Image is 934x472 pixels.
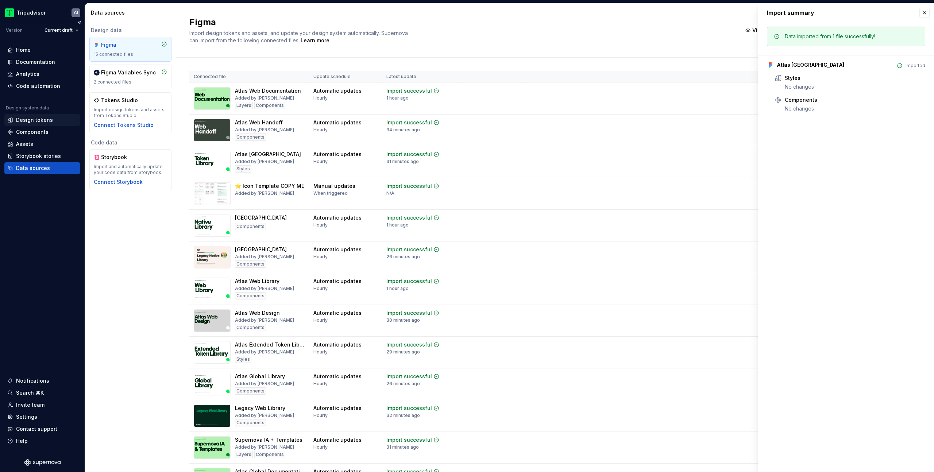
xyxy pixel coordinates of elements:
div: 34 minutes ago [386,127,420,133]
div: Hourly [313,95,328,101]
div: Components [254,102,285,109]
div: Atlas Web Design [235,309,280,317]
a: Settings [4,411,80,423]
div: 30 minutes ago [386,317,420,323]
div: Legacy Web Library [235,405,285,412]
a: Components [4,126,80,138]
div: 31 minutes ago [386,444,419,450]
div: Added by [PERSON_NAME] [235,159,294,165]
span: Import design tokens and assets, and update your design system automatically. Supernova can impor... [189,30,409,43]
div: Added by [PERSON_NAME] [235,381,294,387]
a: Design tokens [4,114,80,126]
div: Import design tokens and assets from Tokens Studio [94,107,167,119]
th: Update schedule [309,71,382,83]
div: Design system data [6,105,49,111]
div: Automatic updates [313,87,362,94]
div: 32 minutes ago [386,413,420,418]
a: Assets [4,138,80,150]
div: Data sources [91,9,173,16]
div: Atlas Web Library [235,278,279,285]
div: Import successful [386,87,432,94]
div: Hourly [313,317,328,323]
div: Added by [PERSON_NAME] [235,95,294,101]
button: Help [4,435,80,447]
div: Styles [235,165,251,173]
div: Notifications [16,377,49,384]
button: Contact support [4,423,80,435]
a: Storybook stories [4,150,80,162]
div: Import successful [386,119,432,126]
div: CI [74,10,78,16]
div: Data imported from 1 file successfully! [785,33,875,40]
div: Storybook [101,154,136,161]
div: No changes [785,83,925,90]
div: Code data [89,139,171,146]
div: Contact support [16,425,57,433]
div: Hourly [313,444,328,450]
div: 31 minutes ago [386,159,419,165]
div: Automatic updates [313,278,362,285]
div: Atlas [GEOGRAPHIC_DATA] [235,151,301,158]
div: 15 connected files [94,51,167,57]
div: 26 minutes ago [386,254,420,260]
th: Connected file [189,71,309,83]
div: Figma Variables Sync [101,69,156,76]
div: Import and automatically update your code data from Storybook. [94,164,167,175]
div: Added by [PERSON_NAME] [235,127,294,133]
div: N/A [386,190,394,196]
div: Import successful [386,182,432,190]
div: Figma [101,41,136,49]
a: Analytics [4,68,80,80]
div: Import successful [386,151,432,158]
a: Figma Variables Sync2 connected files [89,65,171,89]
button: Collapse sidebar [74,17,85,27]
div: Atlas Extended Token Library [235,341,305,348]
div: Added by [PERSON_NAME] [235,286,294,291]
div: When triggered [313,190,348,196]
div: Home [16,46,31,54]
div: Atlas Web Handoff [235,119,283,126]
div: Version [6,27,23,33]
div: Hourly [313,381,328,387]
div: Supernova IA + Templates [235,436,302,444]
div: Import successful [386,214,432,221]
div: Import successful [386,246,432,253]
button: Search ⌘K [4,387,80,399]
div: Components [235,223,266,230]
th: Latest update [382,71,458,83]
div: Components [235,260,266,268]
a: Home [4,44,80,56]
div: Tokens Studio [101,97,138,104]
a: Figma15 connected files [89,37,171,62]
div: Components [235,292,266,299]
button: View summary [742,24,794,37]
div: Automatic updates [313,373,362,380]
div: Import summary [767,8,814,17]
div: Automatic updates [313,405,362,412]
div: Automatic updates [313,436,362,444]
div: Styles [235,356,251,363]
button: TripadvisorCI [1,5,83,20]
div: Import successful [386,278,432,285]
a: Tokens StudioImport design tokens and assets from Tokens StudioConnect Tokens Studio [89,92,171,133]
div: Documentation [16,58,55,66]
div: Hourly [313,222,328,228]
div: Analytics [16,70,39,78]
div: Automatic updates [313,119,362,126]
span: View summary [752,27,790,34]
button: Connect Storybook [94,178,143,186]
div: Design tokens [16,116,53,124]
div: Automatic updates [313,246,362,253]
div: Added by [PERSON_NAME] [235,317,294,323]
img: 0ed0e8b8-9446-497d-bad0-376821b19aa5.png [5,8,14,17]
div: 2 connected files [94,79,167,85]
div: Import successful [386,341,432,348]
a: StorybookImport and automatically update your code data from Storybook.Connect Storybook [89,149,171,190]
div: Assets [16,140,33,148]
div: Automatic updates [313,151,362,158]
div: Components [16,128,49,136]
div: [GEOGRAPHIC_DATA] [235,214,287,221]
div: Components [235,419,266,426]
div: Import successful [386,373,432,380]
div: Added by [PERSON_NAME] [235,413,294,418]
